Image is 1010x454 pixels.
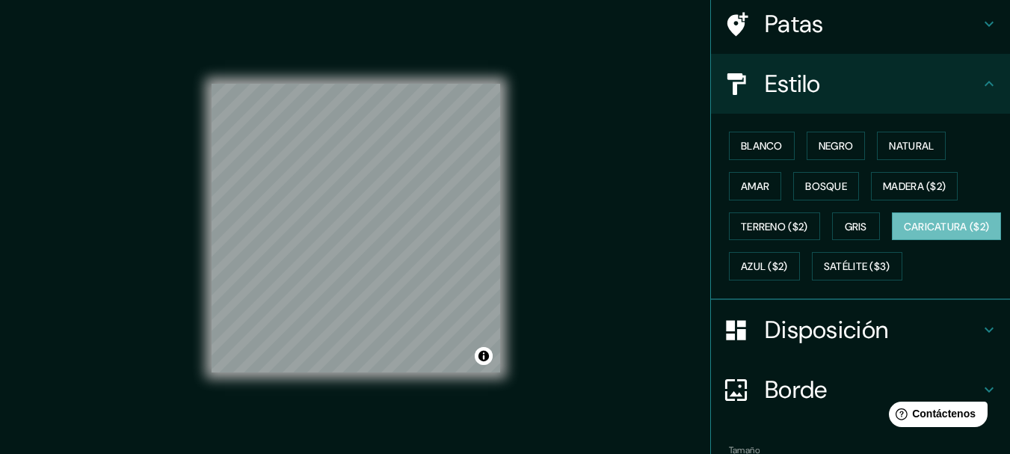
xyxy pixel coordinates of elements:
font: Blanco [741,139,783,153]
button: Natural [877,132,946,160]
button: Amar [729,172,781,200]
button: Gris [832,212,880,241]
font: Estilo [765,68,821,99]
font: Gris [845,220,867,233]
font: Azul ($2) [741,260,788,274]
font: Satélite ($3) [824,260,890,274]
button: Blanco [729,132,795,160]
button: Madera ($2) [871,172,958,200]
font: Natural [889,139,934,153]
font: Negro [819,139,854,153]
font: Madera ($2) [883,180,946,193]
button: Azul ($2) [729,252,800,280]
font: Borde [765,374,828,405]
font: Patas [765,8,824,40]
canvas: Mapa [212,84,500,372]
button: Activar o desactivar atribución [475,347,493,365]
button: Satélite ($3) [812,252,902,280]
font: Terreno ($2) [741,220,808,233]
button: Negro [807,132,866,160]
button: Terreno ($2) [729,212,820,241]
button: Caricatura ($2) [892,212,1002,241]
font: Disposición [765,314,888,346]
font: Amar [741,180,769,193]
button: Bosque [793,172,859,200]
div: Borde [711,360,1010,420]
div: Estilo [711,54,1010,114]
iframe: Lanzador de widgets de ayuda [877,396,994,438]
div: Disposición [711,300,1010,360]
font: Caricatura ($2) [904,220,990,233]
font: Bosque [805,180,847,193]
